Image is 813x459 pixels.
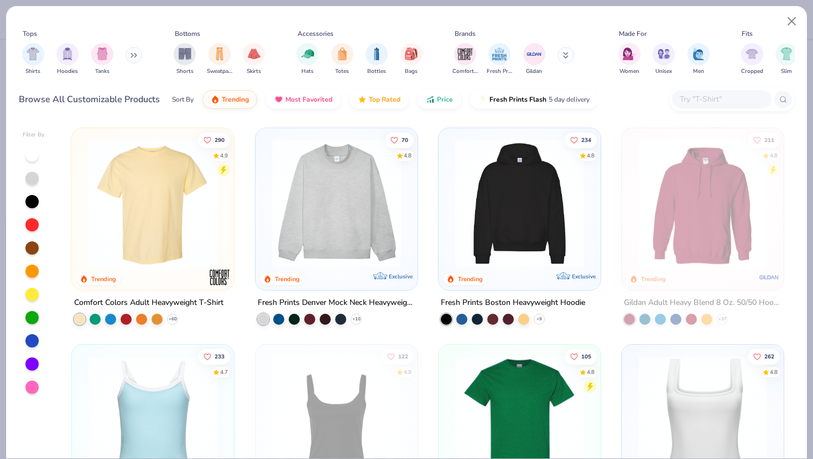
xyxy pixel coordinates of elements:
[298,29,333,39] div: Accessories
[215,137,225,143] span: 290
[623,48,635,60] img: Women Image
[687,43,710,76] button: filter button
[336,48,348,60] img: Totes Image
[418,90,461,109] button: Price
[366,43,388,76] div: filter for Bottles
[587,368,595,377] div: 4.8
[679,93,764,105] input: Try "T-Shirt"
[523,43,545,76] button: filter button
[61,48,74,60] img: Hoodies Image
[770,368,778,377] div: 4.8
[174,43,196,76] button: filter button
[248,48,260,60] img: Skirts Image
[406,139,546,268] img: a90f7c54-8796-4cb2-9d6e-4e9644cfe0fe
[405,48,417,60] img: Bags Image
[352,316,360,323] span: + 10
[487,67,512,76] span: Fresh Prints
[781,67,792,76] span: Slim
[470,90,598,109] button: Fresh Prints Flash5 day delivery
[91,43,113,76] button: filter button
[96,48,108,60] img: Tanks Image
[258,296,415,310] div: Fresh Prints Denver Mock Neck Heavyweight Sweatshirt
[741,67,763,76] span: Cropped
[243,43,265,76] div: filter for Skirts
[770,151,778,160] div: 4.8
[624,296,781,310] div: Gildan Adult Heavy Blend 8 Oz. 50/50 Hooded Sweatshirt
[331,43,353,76] button: filter button
[572,273,596,280] span: Exclusive
[565,349,597,365] button: Like
[441,296,585,310] div: Fresh Prints Boston Heavyweight Hoodie
[741,43,763,76] button: filter button
[403,368,411,377] div: 4.9
[581,137,591,143] span: 234
[207,67,232,76] span: Sweatpants
[371,48,383,60] img: Bottles Image
[718,316,727,323] span: + 37
[25,67,40,76] span: Shirts
[19,93,160,106] div: Browse All Customizable Products
[403,151,411,160] div: 4.8
[487,43,512,76] div: filter for Fresh Prints
[581,354,591,360] span: 105
[549,93,590,106] span: 5 day delivery
[213,48,226,60] img: Sweatpants Image
[91,43,113,76] div: filter for Tanks
[450,139,590,268] img: 91acfc32-fd48-4d6b-bdad-a4c1a30ac3fc
[452,43,478,76] button: filter button
[764,354,774,360] span: 262
[618,43,640,76] div: filter for Women
[331,43,353,76] div: filter for Totes
[764,137,774,143] span: 211
[23,131,45,139] div: Filter By
[172,94,194,104] div: Sort By
[211,95,220,104] img: trending.gif
[655,67,672,76] span: Unisex
[401,137,408,143] span: 70
[57,67,78,76] span: Hoodies
[775,43,798,76] div: filter for Slim
[369,95,400,104] span: Top Rated
[296,43,319,76] div: filter for Hats
[222,95,249,104] span: Trending
[215,354,225,360] span: 233
[198,349,230,365] button: Like
[301,48,314,60] img: Hats Image
[209,266,231,288] img: Comfort Colors logo
[526,67,542,76] span: Gildan
[56,43,79,76] button: filter button
[398,354,408,360] span: 122
[350,90,409,109] button: Top Rated
[247,67,261,76] span: Skirts
[381,349,413,365] button: Like
[176,67,194,76] span: Shorts
[758,266,780,288] img: Gildan logo
[619,29,647,39] div: Made For
[179,48,191,60] img: Shorts Image
[274,95,283,104] img: most_fav.gif
[692,48,705,60] img: Men Image
[266,90,341,109] button: Most Favorited
[775,43,798,76] button: filter button
[23,29,37,39] div: Tops
[489,95,546,104] span: Fresh Prints Flash
[174,43,196,76] div: filter for Shorts
[742,29,753,39] div: Fits
[693,67,704,76] span: Men
[220,368,228,377] div: 4.7
[653,43,675,76] div: filter for Unisex
[335,67,349,76] span: Totes
[400,43,423,76] div: filter for Bags
[389,273,413,280] span: Exclusive
[452,67,478,76] span: Comfort Colors
[74,296,223,310] div: Comfort Colors Adult Heavyweight T-Shirt
[536,316,542,323] span: + 9
[207,43,232,76] div: filter for Sweatpants
[56,43,79,76] div: filter for Hoodies
[523,43,545,76] div: filter for Gildan
[478,95,487,104] img: flash.gif
[487,43,512,76] button: filter button
[741,43,763,76] div: filter for Cropped
[169,316,177,323] span: + 60
[358,95,367,104] img: TopRated.gif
